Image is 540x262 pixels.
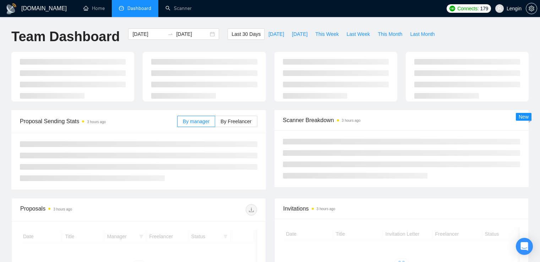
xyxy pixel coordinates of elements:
span: swap-right [168,31,173,37]
img: upwork-logo.png [449,6,455,11]
span: By manager [183,119,209,124]
a: searchScanner [165,5,192,11]
time: 3 hours ago [87,120,106,124]
button: [DATE] [264,28,288,40]
button: Last Week [343,28,374,40]
span: Proposal Sending Stats [20,117,177,126]
span: By Freelancer [220,119,251,124]
img: logo [6,3,17,15]
span: [DATE] [292,30,307,38]
time: 3 hours ago [317,207,336,211]
a: setting [526,6,537,11]
span: Scanner Breakdown [283,116,520,125]
span: user [497,6,502,11]
button: Last 30 Days [228,28,264,40]
span: Dashboard [127,5,151,11]
span: Last 30 Days [231,30,261,38]
button: This Month [374,28,406,40]
span: Invitations [283,204,520,213]
time: 3 hours ago [53,207,72,211]
span: 179 [480,5,488,12]
span: dashboard [119,6,124,11]
span: [DATE] [268,30,284,38]
button: setting [526,3,537,14]
span: This Month [378,30,402,38]
div: Proposals [20,204,138,215]
span: Last Month [410,30,435,38]
span: Connects: [457,5,479,12]
a: homeHome [83,5,105,11]
span: Last Week [347,30,370,38]
button: This Week [311,28,343,40]
input: Start date [132,30,165,38]
span: This Week [315,30,339,38]
span: to [168,31,173,37]
time: 3 hours ago [342,119,361,122]
h1: Team Dashboard [11,28,120,45]
button: [DATE] [288,28,311,40]
div: Open Intercom Messenger [516,238,533,255]
input: End date [176,30,208,38]
button: Last Month [406,28,438,40]
span: New [519,114,529,120]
